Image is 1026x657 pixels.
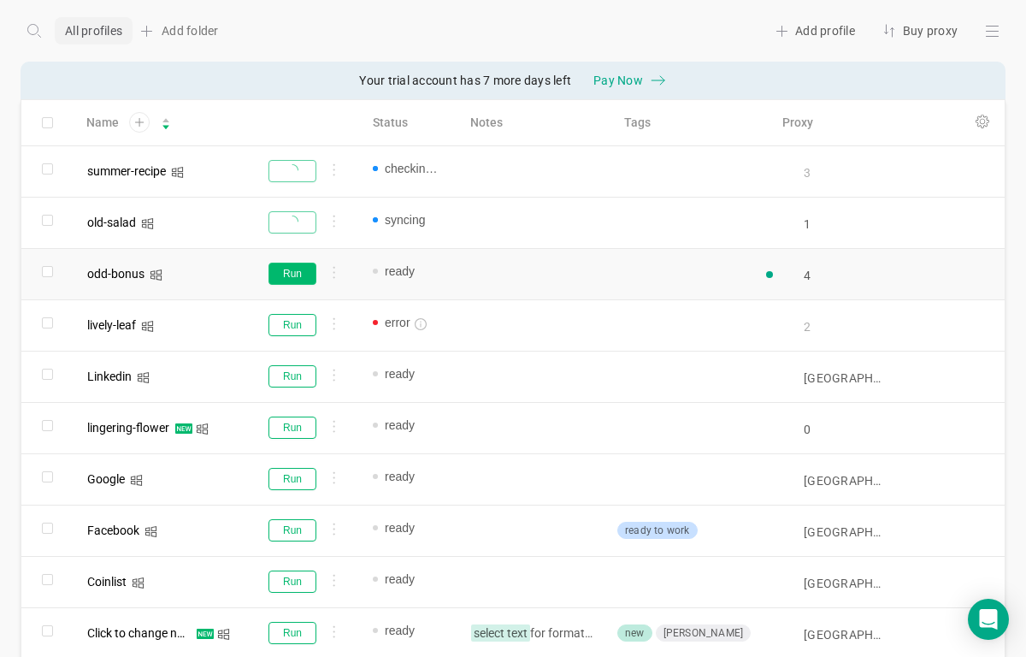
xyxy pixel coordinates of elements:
div: All profiles [55,17,133,44]
input: Search for proxy... [804,525,883,539]
span: ready [385,365,443,382]
button: Run [268,519,316,542]
div: Coinlist [87,576,127,588]
i: icon: windows [150,269,162,281]
span: Add folder [162,22,219,39]
i: icon: windows [141,320,154,333]
input: Search for proxy... [804,320,811,334]
input: Search for proxy... [804,423,811,436]
span: ready [385,519,443,536]
i: icon: caret-down [162,122,171,127]
input: Search for proxy... [804,577,883,590]
span: Notes [470,114,503,132]
i: icon: windows [144,525,157,538]
div: Facebook [87,524,139,536]
span: ready [385,417,443,434]
button: Run [268,571,316,593]
i: icon: caret-up [162,116,171,121]
i: icon: windows [130,474,143,487]
span: Your trial account has 7 more days left [359,72,571,89]
div: Open Intercom Messenger [968,599,1009,640]
span: syncing [385,211,443,228]
div: lively-leaf [87,319,136,331]
button: Run [268,622,316,644]
button: Run [268,314,316,336]
div: Google [87,473,125,485]
span: Tags [624,114,651,132]
button: Run [268,263,316,285]
span: lingering-flower [87,421,169,435]
span: Pay Now [593,72,643,89]
div: Add profile [768,17,862,44]
input: Search for proxy... [804,269,811,282]
span: select text [471,624,530,642]
span: Status [373,114,408,132]
div: old-salad [87,216,136,228]
span: Click to change name [87,626,200,640]
i: icon: windows [141,217,154,230]
button: Run [268,365,316,388]
div: Buy proxy [876,17,964,44]
i: icon: windows [217,628,230,641]
div: Sort [161,115,171,127]
span: Proxy [782,114,813,132]
i: icon: windows [132,577,144,589]
i: icon: windows [171,166,184,179]
span: summer-recipe [87,164,166,178]
p: for formatting [471,624,596,642]
i: icon: windows [196,423,209,435]
span: checking proxy... [385,160,443,177]
button: Run [268,417,316,439]
button: Run [268,468,316,490]
input: Search for proxy... [804,371,883,385]
input: Search for proxy... [804,474,883,488]
span: ready [385,571,443,588]
span: error [385,316,410,329]
span: ready [385,468,443,485]
i: icon: info-circle [415,318,427,331]
span: ready [385,622,443,639]
span: ready [385,263,443,280]
i: icon: windows [137,371,150,384]
input: Search for proxy... [804,217,811,231]
input: Search for proxy... [804,628,883,642]
input: Search for proxy... [804,166,811,180]
div: odd-bonus [87,268,144,280]
div: Linkedin [87,370,132,382]
span: Name [86,114,119,132]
